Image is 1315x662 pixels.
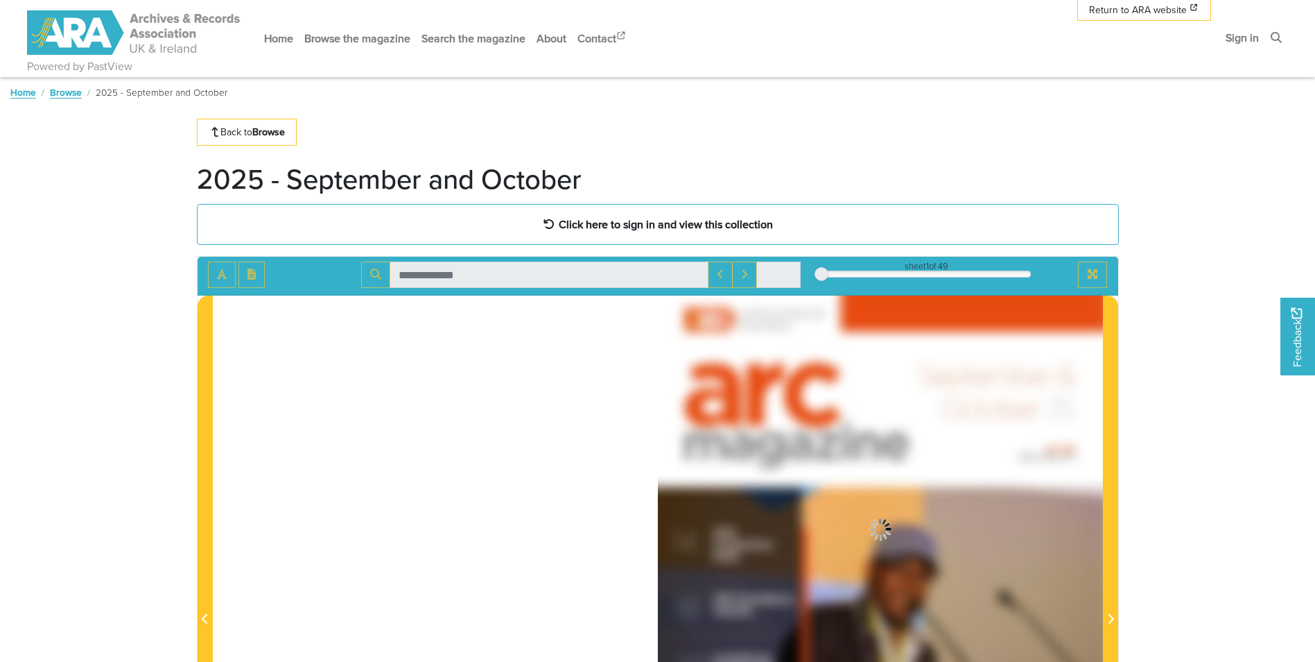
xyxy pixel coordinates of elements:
[27,58,132,75] a: Powered by PastView
[821,260,1031,273] div: sheet of 49
[208,262,236,288] button: Toggle text selection (Alt+T)
[926,260,929,273] span: 1
[27,3,242,63] a: ARA - ARC Magazine | Powered by PastView logo
[732,262,757,288] button: Next Match
[1220,19,1264,56] a: Sign in
[96,85,227,99] span: 2025 - September and October
[1089,3,1187,17] span: Return to ARA website
[1289,308,1305,367] span: Feedback
[531,20,572,57] a: About
[27,10,242,55] img: ARA - ARC Magazine | Powered by PastView
[50,85,82,99] a: Browse
[238,262,265,288] button: Open transcription window
[299,20,416,57] a: Browse the magazine
[1078,262,1107,288] button: Full screen mode
[572,20,633,57] a: Contact
[708,262,733,288] button: Previous Match
[197,119,297,146] a: Back toBrowse
[197,204,1119,245] a: Click here to sign in and view this collection
[559,217,773,232] strong: Click here to sign in and view this collection
[10,85,36,99] a: Home
[259,20,299,57] a: Home
[416,20,531,57] a: Search the magazine
[361,262,390,288] button: Search
[197,162,582,196] h1: 2025 - September and October
[390,262,708,288] input: Search for
[1280,298,1315,375] a: Would you like to provide feedback?
[252,125,285,139] strong: Browse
